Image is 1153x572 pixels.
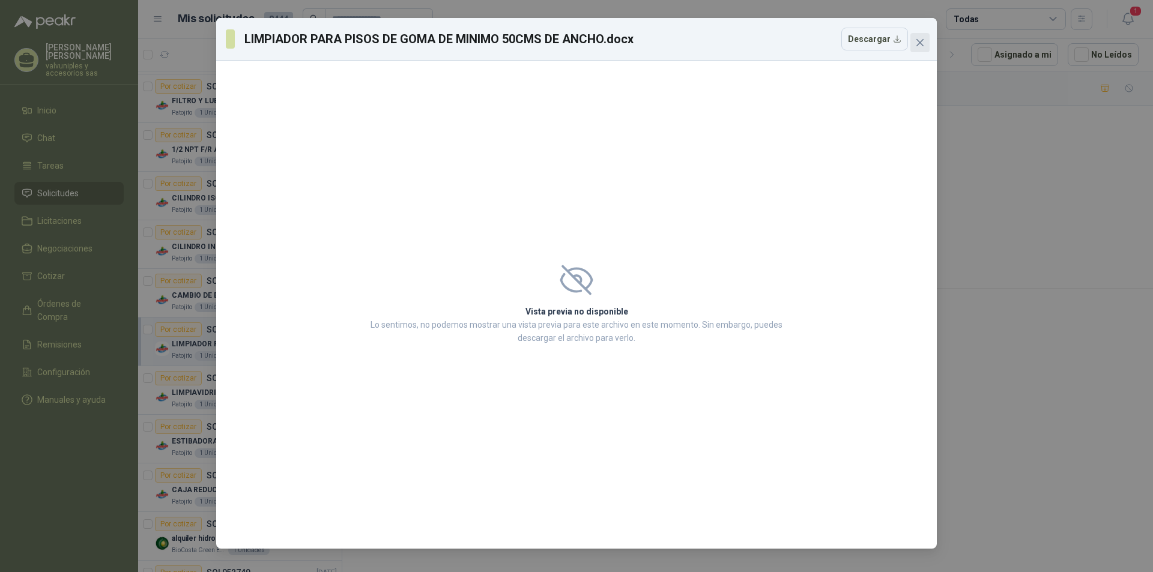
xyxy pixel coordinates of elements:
[841,28,908,50] button: Descargar
[915,38,925,47] span: close
[367,318,786,345] p: Lo sentimos, no podemos mostrar una vista previa para este archivo en este momento. Sin embargo, ...
[367,305,786,318] h2: Vista previa no disponible
[910,33,930,52] button: Close
[244,30,634,48] h3: LIMPIADOR PARA PISOS DE GOMA DE MINIMO 50CMS DE ANCHO.docx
